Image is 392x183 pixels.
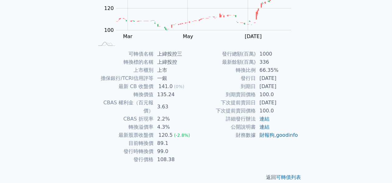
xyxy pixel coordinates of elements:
[153,115,196,123] td: 2.2%
[244,33,261,39] tspan: [DATE]
[196,58,256,66] td: 最新餘額(百萬)
[153,99,196,115] td: 3.63
[153,147,196,156] td: 99.0
[361,153,392,183] iframe: Chat Widget
[94,147,153,156] td: 發行時轉換價
[153,50,196,58] td: 上緯投控三
[94,123,153,131] td: 轉換溢價率
[276,174,301,180] a: 可轉債列表
[259,132,274,138] a: 財報狗
[196,82,256,91] td: 到期日
[94,91,153,99] td: 轉換價值
[259,116,269,122] a: 連結
[196,115,256,123] td: 詳細發行辦法
[157,82,174,91] div: 141.0
[94,99,153,115] td: CBAS 權利金（百元報價）
[183,33,193,39] tspan: May
[153,58,196,66] td: 上緯投控
[256,99,298,107] td: [DATE]
[153,66,196,74] td: 上市
[196,91,256,99] td: 到期賣回價格
[157,131,174,139] div: 120.5
[94,156,153,164] td: 發行價格
[196,123,256,131] td: 公開說明書
[259,124,269,130] a: 連結
[153,123,196,131] td: 4.3%
[174,84,184,89] span: (0%)
[256,58,298,66] td: 336
[153,156,196,164] td: 108.38
[94,74,153,82] td: 擔保銀行/TCRI信用評等
[256,50,298,58] td: 1000
[256,82,298,91] td: [DATE]
[256,91,298,99] td: 100.0
[94,82,153,91] td: 最新 CB 收盤價
[256,107,298,115] td: 100.0
[153,91,196,99] td: 135.24
[94,58,153,66] td: 轉換標的名稱
[153,139,196,147] td: 89.1
[86,174,306,181] p: 返回
[196,107,256,115] td: 下次提前賣回價格
[104,5,114,11] tspan: 120
[94,131,153,139] td: 最新股票收盤價
[276,132,298,138] a: goodinfo
[256,131,298,139] td: ,
[196,50,256,58] td: 發行總額(百萬)
[196,131,256,139] td: 財務數據
[196,66,256,74] td: 轉換比例
[94,66,153,74] td: 上市櫃別
[153,74,196,82] td: 一銀
[104,27,114,33] tspan: 100
[94,115,153,123] td: CBAS 折現率
[94,50,153,58] td: 可轉債名稱
[94,139,153,147] td: 目前轉換價
[196,74,256,82] td: 發行日
[361,153,392,183] div: 聊天小工具
[256,74,298,82] td: [DATE]
[256,66,298,74] td: 66.35%
[196,99,256,107] td: 下次提前賣回日
[174,133,190,138] span: (-2.8%)
[123,33,133,39] tspan: Mar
